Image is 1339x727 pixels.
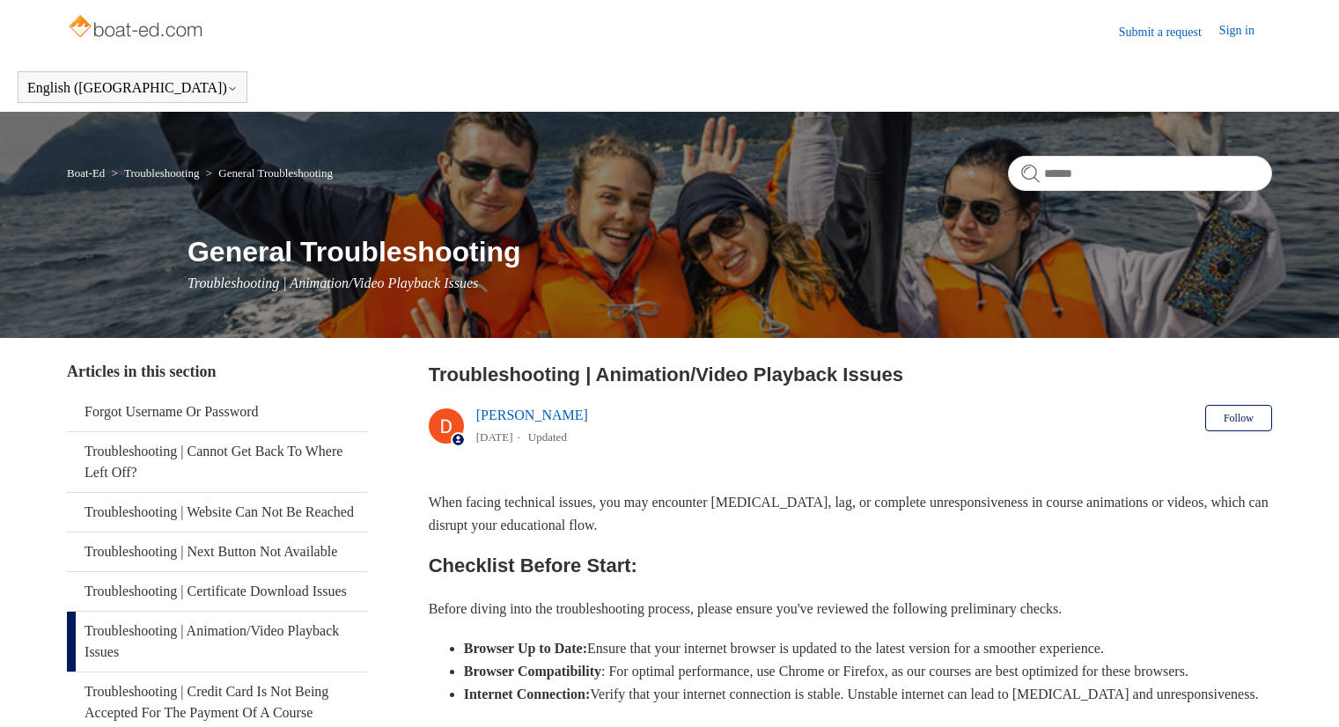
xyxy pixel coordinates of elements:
[67,393,368,431] a: Forgot Username Or Password
[476,430,513,444] time: 03/14/2024, 16:36
[188,231,1272,273] h1: General Troubleshooting
[124,166,199,180] a: Troubleshooting
[67,432,368,492] a: Troubleshooting | Cannot Get Back To Where Left Off?
[67,166,105,180] a: Boat-Ed
[528,430,567,444] li: Updated
[476,408,588,422] a: [PERSON_NAME]
[464,683,1272,706] li: Verify that your internet connection is stable. Unstable internet can lead to [MEDICAL_DATA] and ...
[1008,156,1272,191] input: Search
[1280,668,1326,714] div: Live chat
[67,532,368,571] a: Troubleshooting | Next Button Not Available
[188,275,478,290] span: Troubleshooting | Animation/Video Playback Issues
[67,363,216,380] span: Articles in this section
[429,491,1272,536] p: When facing technical issues, you may encounter [MEDICAL_DATA], lag, or complete unresponsiveness...
[67,612,368,672] a: Troubleshooting | Animation/Video Playback Issues
[464,664,601,679] strong: Browser Compatibility
[1119,23,1219,41] a: Submit a request
[464,687,591,701] strong: Internet Connection:
[67,493,368,532] a: Troubleshooting | Website Can Not Be Reached
[464,660,1272,683] li: : For optimal performance, use Chrome or Firefox, as our courses are best optimized for these bro...
[67,572,368,611] a: Troubleshooting | Certificate Download Issues
[67,166,108,180] li: Boat-Ed
[464,641,587,656] strong: Browser Up to Date:
[429,550,1272,581] h2: Checklist Before Start:
[108,166,202,180] li: Troubleshooting
[1219,21,1272,42] a: Sign in
[429,360,1272,389] h2: Troubleshooting | Animation/Video Playback Issues
[202,166,333,180] li: General Troubleshooting
[27,80,238,96] button: English ([GEOGRAPHIC_DATA])
[429,598,1272,621] p: Before diving into the troubleshooting process, please ensure you've reviewed the following preli...
[218,166,333,180] a: General Troubleshooting
[464,637,1272,660] li: Ensure that your internet browser is updated to the latest version for a smoother experience.
[1205,405,1272,431] button: Follow Article
[67,11,207,46] img: Boat-Ed Help Center home page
